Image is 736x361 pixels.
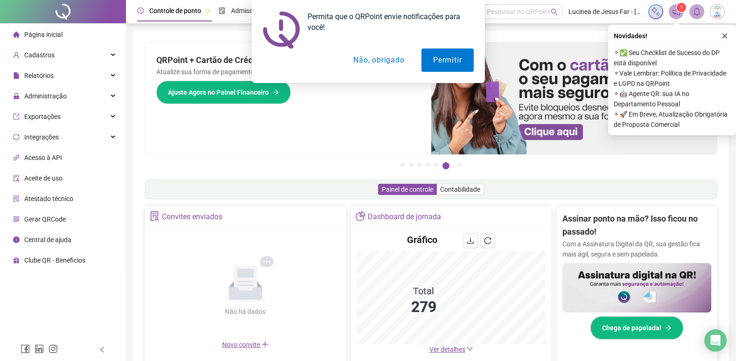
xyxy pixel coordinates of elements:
span: Clube QR - Beneficios [24,257,85,264]
span: ⚬ 🚀 Em Breve, Atualização Obrigatória de Proposta Comercial [614,109,730,130]
span: sync [13,134,20,140]
span: Chega de papelada! [602,323,661,333]
span: Ver detalhes [429,346,465,353]
img: notification icon [263,11,300,49]
button: Ajuste Agora no Painel Financeiro [156,81,291,104]
div: Convites enviados [162,209,222,225]
span: Exportações [24,113,61,120]
span: Contabilidade [440,186,480,193]
span: pie-chart [356,211,365,221]
span: linkedin [35,344,44,354]
span: Aceite de uso [24,174,63,182]
button: 5 [434,162,439,167]
button: 4 [426,162,430,167]
span: export [13,113,20,120]
span: ⚬ 🤖 Agente QR: sua IA no Departamento Pessoal [614,89,730,109]
span: arrow-right [665,325,672,331]
button: 7 [457,162,462,167]
span: download [467,237,474,244]
button: Permitir [421,49,473,72]
span: lock [13,93,20,99]
h2: Assinar ponto na mão? Isso ficou no passado! [562,212,711,239]
span: gift [13,257,20,264]
button: 6 [442,162,449,169]
span: left [99,347,105,353]
div: Não há dados [203,306,288,317]
span: down [467,346,473,352]
img: banner%2F75947b42-3b94-469c-a360-407c2d3115d7.png [431,42,717,154]
span: solution [13,195,20,202]
div: Permita que o QRPoint envie notificações para você! [300,11,474,33]
button: 1 [400,162,405,167]
button: 3 [417,162,422,167]
a: Ver detalhes down [429,346,473,353]
div: Open Intercom Messenger [704,329,727,352]
span: Administração [24,92,67,100]
span: api [13,154,20,161]
span: Ajuste Agora no Painel Financeiro [168,87,269,97]
span: Integrações [24,133,59,141]
span: Novo convite [222,341,269,348]
button: Não, obrigado [342,49,416,72]
button: 2 [409,162,414,167]
span: Acesso à API [24,154,62,161]
div: Dashboard de jornada [368,209,441,225]
p: Com a Assinatura Digital da QR, sua gestão fica mais ágil, segura e sem papelada. [562,239,711,259]
button: Chega de papelada! [590,316,683,340]
img: banner%2F02c71560-61a6-44d4-94b9-c8ab97240462.png [562,263,711,312]
span: info-circle [13,236,20,243]
span: qrcode [13,216,20,222]
h4: Gráfico [407,233,437,246]
span: Gerar QRCode [24,215,66,223]
span: plus [261,340,269,348]
span: instagram [49,344,58,354]
span: Painel de controle [382,186,433,193]
span: reload [484,237,491,244]
span: solution [150,211,160,221]
span: arrow-right [273,89,279,96]
span: facebook [21,344,30,354]
span: audit [13,175,20,181]
span: Central de ajuda [24,236,71,243]
span: Atestado técnico [24,195,73,202]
